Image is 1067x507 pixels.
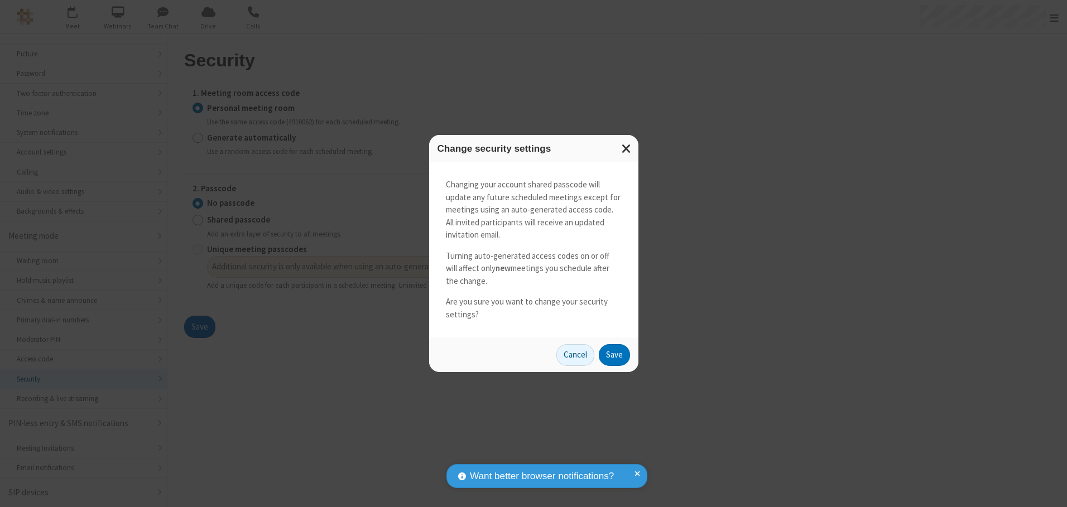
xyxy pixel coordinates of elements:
h3: Change security settings [438,143,630,154]
p: Changing your account shared passcode will update any future scheduled meetings except for meetin... [446,178,622,242]
button: Close modal [615,135,638,162]
button: Save [599,344,630,366]
p: Are you sure you want to change your security settings? [446,296,622,321]
strong: new [496,263,511,273]
p: Turning auto-generated access codes on or off will affect only meetings you schedule after the ch... [446,250,622,288]
span: Want better browser notifications? [470,469,614,484]
button: Cancel [556,344,594,366]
